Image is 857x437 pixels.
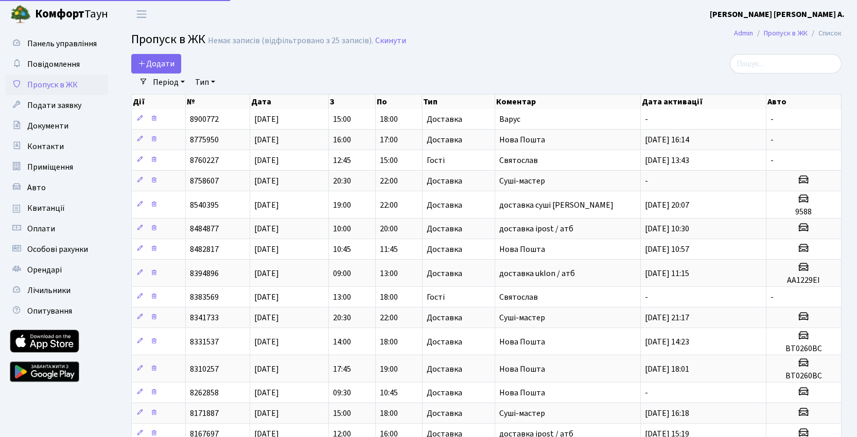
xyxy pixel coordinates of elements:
span: Нова Пошта [499,336,545,348]
span: 15:00 [380,155,398,166]
span: доставка суші [PERSON_NAME] [499,199,614,211]
span: Доставка [427,177,462,185]
span: Святослав [499,292,538,303]
span: [DATE] [254,387,279,398]
h5: ВТ0260ВС [771,371,837,381]
span: Доставка [427,225,462,233]
span: [DATE] [254,223,279,234]
th: По [376,95,423,109]
th: Дата [250,95,329,109]
span: 12:45 [333,155,351,166]
span: Таун [35,6,108,23]
a: Повідомлення [5,54,108,75]
a: Подати заявку [5,95,108,116]
span: Гості [427,156,445,165]
span: 8262858 [190,387,219,398]
span: 8383569 [190,292,219,303]
nav: breadcrumb [719,23,857,44]
a: Особові рахунки [5,239,108,260]
span: Пропуск в ЖК [27,79,78,90]
span: Доставка [427,365,462,373]
span: [DATE] [254,199,279,211]
span: 8758607 [190,175,219,187]
span: 13:00 [333,292,351,303]
a: Оплати [5,219,108,239]
a: Тип [191,74,219,91]
span: 19:00 [333,199,351,211]
span: Доставка [427,269,462,278]
span: - [771,155,774,166]
span: Панель управління [27,38,97,49]
span: [DATE] [254,114,279,125]
span: 18:00 [380,292,398,303]
h5: ВТ0260ВС [771,344,837,354]
span: доставка ipost / атб [499,223,573,234]
span: [DATE] [254,175,279,187]
span: 22:00 [380,312,398,323]
span: 8310257 [190,363,219,375]
span: [DATE] 13:43 [645,155,689,166]
span: Доставка [427,245,462,253]
span: 8484877 [190,223,219,234]
span: 10:00 [333,223,351,234]
span: 8171887 [190,408,219,419]
span: Оплати [27,223,55,234]
span: 15:00 [333,408,351,419]
span: Доставка [427,201,462,209]
span: - [645,114,648,125]
th: Авто [766,95,842,109]
span: Суші-мастер [499,312,545,323]
span: Суші-мастер [499,175,545,187]
span: 13:00 [380,268,398,279]
span: [DATE] 18:01 [645,363,689,375]
a: Період [149,74,189,91]
span: 09:00 [333,268,351,279]
span: 22:00 [380,175,398,187]
span: - [771,134,774,145]
span: - [771,114,774,125]
span: 22:00 [380,199,398,211]
span: [DATE] [254,134,279,145]
span: Контакти [27,141,64,152]
span: 8341733 [190,312,219,323]
a: Пропуск в ЖК [764,28,808,39]
span: [DATE] 11:15 [645,268,689,279]
span: 10:45 [333,244,351,255]
span: Особові рахунки [27,244,88,255]
input: Пошук... [730,54,842,74]
span: Суші-мастер [499,408,545,419]
a: Авто [5,177,108,198]
a: Панель управління [5,33,108,54]
span: 8900772 [190,114,219,125]
a: Орендарі [5,260,108,280]
span: 8331537 [190,336,219,348]
a: Контакти [5,136,108,157]
span: Приміщення [27,161,73,173]
span: - [645,387,648,398]
span: [DATE] 14:23 [645,336,689,348]
span: Авто [27,182,46,193]
span: Нова Пошта [499,363,545,375]
span: [DATE] 21:17 [645,312,689,323]
span: 18:00 [380,114,398,125]
span: [DATE] [254,363,279,375]
span: Лічильники [27,285,71,296]
span: Доставка [427,409,462,417]
span: [DATE] [254,336,279,348]
a: Admin [734,28,753,39]
span: Опитування [27,305,72,317]
th: Дії [132,95,186,109]
span: Квитанції [27,203,65,214]
span: [DATE] [254,268,279,279]
span: 14:00 [333,336,351,348]
span: Повідомлення [27,59,80,70]
img: logo.png [10,4,31,25]
span: 09:30 [333,387,351,398]
th: Тип [422,95,495,109]
span: - [645,175,648,187]
span: Доставка [427,136,462,144]
a: Опитування [5,301,108,321]
span: [DATE] [254,244,279,255]
h5: AA1229EI [771,276,837,285]
a: Скинути [375,36,406,46]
